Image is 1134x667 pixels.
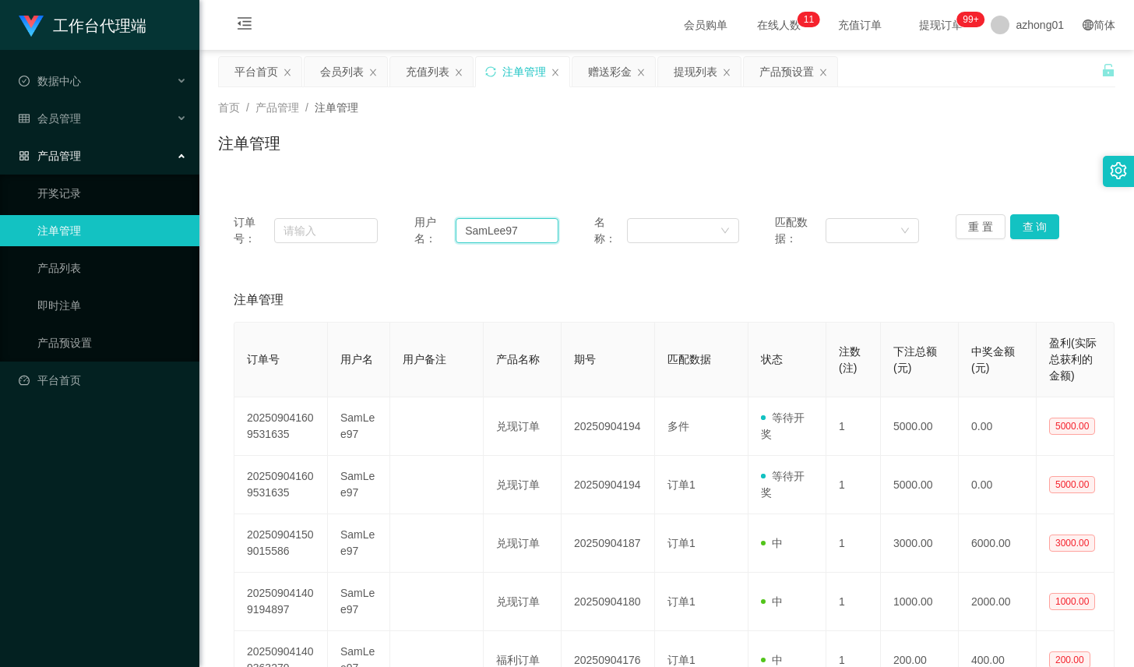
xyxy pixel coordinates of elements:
td: 6000.00 [959,514,1037,573]
i: 图标: check-circle-o [19,76,30,86]
img: logo.9652507e.png [19,16,44,37]
td: 20250904187 [562,514,655,573]
td: 1 [826,456,881,514]
span: / [246,101,249,114]
span: 5000.00 [1049,418,1095,435]
td: 20250904194 [562,456,655,514]
span: 提现订单 [911,19,970,30]
i: 图标: setting [1110,162,1127,179]
td: 0.00 [959,397,1037,456]
i: 图标: close [551,68,560,77]
td: 3000.00 [881,514,959,573]
span: 用户名 [340,353,373,365]
i: 图标: close [819,68,828,77]
span: 状态 [761,353,783,365]
span: 订单1 [667,595,696,608]
a: 即时注单 [37,290,187,321]
i: 图标: close [454,68,463,77]
td: 5000.00 [881,456,959,514]
span: 匹配数据： [775,214,826,247]
a: 图标: dashboard平台首页 [19,365,187,396]
span: 名称： [594,214,626,247]
div: 平台首页 [234,57,278,86]
a: 开奖记录 [37,178,187,209]
i: 图标: close [722,68,731,77]
span: 首页 [218,101,240,114]
span: 等待开奖 [761,470,805,499]
span: 产品名称 [496,353,540,365]
span: 注单管理 [315,101,358,114]
span: 订单1 [667,478,696,491]
span: 等待开奖 [761,411,805,440]
span: 盈利(实际总获利的金额) [1049,337,1097,382]
div: 注单管理 [502,57,546,86]
i: 图标: global [1083,19,1093,30]
a: 工作台代理端 [19,19,146,31]
i: 图标: unlock [1101,63,1115,77]
span: 下注总额(元) [893,345,937,374]
td: 兑现订单 [484,397,562,456]
span: 订单1 [667,537,696,549]
span: 中奖金额(元) [971,345,1015,374]
td: 20250904180 [562,573,655,631]
sup: 1069 [956,12,984,27]
div: 会员列表 [320,57,364,86]
span: 订单号 [247,353,280,365]
p: 1 [808,12,814,27]
div: 提现列表 [674,57,717,86]
h1: 工作台代理端 [53,1,146,51]
td: 202509041509015586 [234,514,328,573]
a: 注单管理 [37,215,187,246]
i: 图标: close [368,68,378,77]
td: 202509041609531635 [234,456,328,514]
td: 兑现订单 [484,456,562,514]
i: 图标: sync [485,66,496,77]
sup: 11 [798,12,820,27]
td: 20250904194 [562,397,655,456]
a: 产品预设置 [37,327,187,358]
span: 中 [761,537,783,549]
td: 1000.00 [881,573,959,631]
a: 产品列表 [37,252,187,284]
td: 兑现订单 [484,514,562,573]
span: 产品管理 [255,101,299,114]
i: 图标: table [19,113,30,124]
span: 注数(注) [839,345,861,374]
span: 在线人数 [749,19,808,30]
i: 图标: appstore-o [19,150,30,161]
span: 数据中心 [19,75,81,87]
span: 充值订单 [830,19,889,30]
i: 图标: down [720,226,730,237]
h1: 注单管理 [218,132,280,155]
td: 1 [826,397,881,456]
span: 中 [761,595,783,608]
span: 中 [761,654,783,666]
td: 5000.00 [881,397,959,456]
input: 请输入 [274,218,378,243]
td: SamLee97 [328,397,390,456]
span: 匹配数据 [667,353,711,365]
td: SamLee97 [328,456,390,514]
div: 赠送彩金 [588,57,632,86]
td: 202509041409194897 [234,573,328,631]
span: 期号 [574,353,596,365]
button: 重 置 [956,214,1005,239]
td: 兑现订单 [484,573,562,631]
i: 图标: close [636,68,646,77]
span: 会员管理 [19,112,81,125]
td: 1 [826,514,881,573]
td: 0.00 [959,456,1037,514]
span: 5000.00 [1049,476,1095,493]
div: 产品预设置 [759,57,814,86]
i: 图标: menu-fold [218,1,271,51]
td: 202509041609531635 [234,397,328,456]
span: / [305,101,308,114]
span: 订单1 [667,654,696,666]
p: 1 [804,12,809,27]
i: 图标: down [900,226,910,237]
td: 1 [826,573,881,631]
i: 图标: close [283,68,292,77]
td: SamLee97 [328,573,390,631]
td: 2000.00 [959,573,1037,631]
span: 用户名： [414,214,456,247]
